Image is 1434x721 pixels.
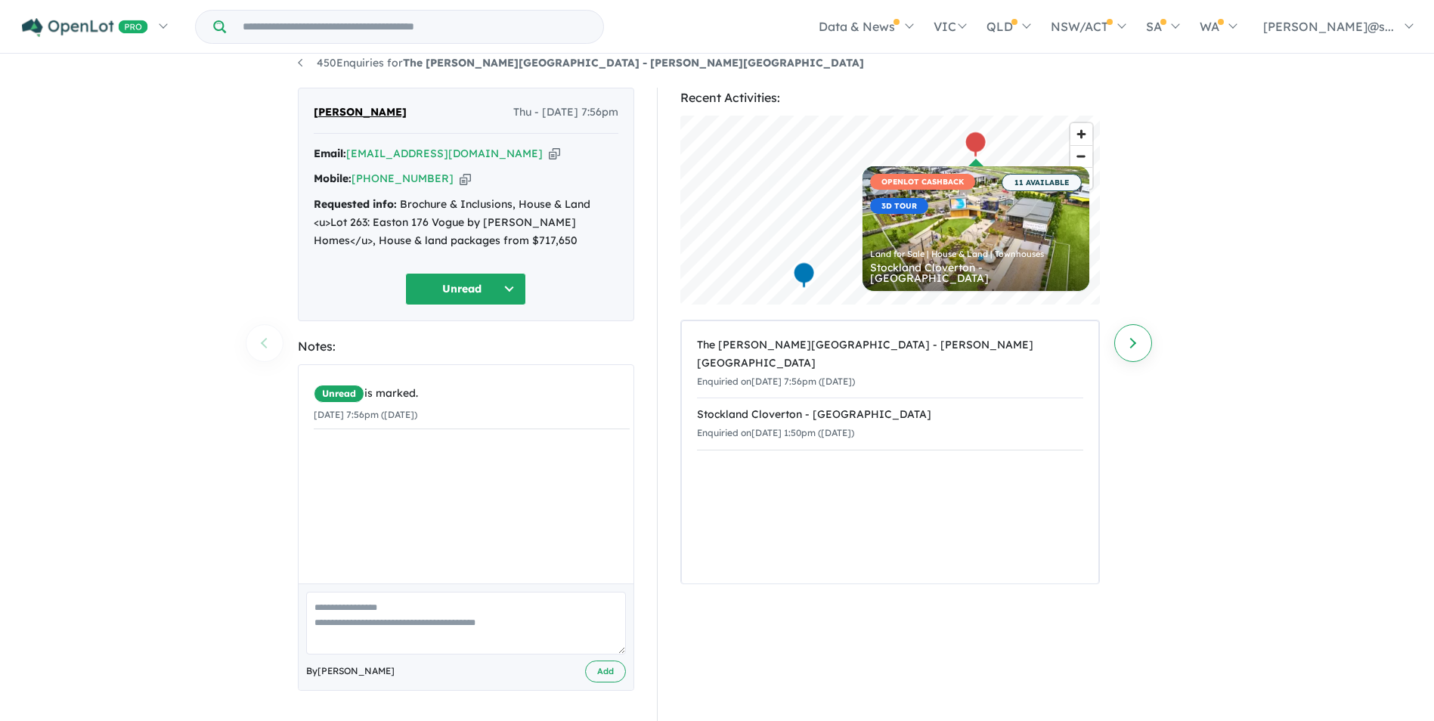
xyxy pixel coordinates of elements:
span: Unread [314,385,364,403]
button: Zoom out [1070,145,1092,167]
div: Land for Sale | House & Land | Townhouses [870,250,1082,258]
img: Openlot PRO Logo White [22,18,148,37]
span: OPENLOT CASHBACK [870,174,975,190]
button: Copy [549,146,560,162]
small: Enquiried on [DATE] 1:50pm ([DATE]) [697,427,854,438]
div: is marked. [314,385,630,403]
div: The [PERSON_NAME][GEOGRAPHIC_DATA] - [PERSON_NAME][GEOGRAPHIC_DATA] [697,336,1083,373]
a: Stockland Cloverton - [GEOGRAPHIC_DATA]Enquiried on[DATE] 1:50pm ([DATE]) [697,398,1083,450]
div: Stockland Cloverton - [GEOGRAPHIC_DATA] [697,406,1083,424]
div: Recent Activities: [680,88,1100,108]
small: [DATE] 7:56pm ([DATE]) [314,409,417,420]
div: Brochure & Inclusions, House & Land <u>Lot 263: Easton 176 Vogue by [PERSON_NAME] Homes</u>, Hous... [314,196,618,249]
button: Unread [405,273,526,305]
small: Enquiried on [DATE] 7:56pm ([DATE]) [697,376,855,387]
div: Stockland Cloverton - [GEOGRAPHIC_DATA] [870,262,1082,283]
a: OPENLOT CASHBACK3D TOUR 11 AVAILABLE Land for Sale | House & Land | Townhouses Stockland Cloverto... [863,166,1089,291]
nav: breadcrumb [298,54,1137,73]
input: Try estate name, suburb, builder or developer [229,11,600,43]
a: [PHONE_NUMBER] [352,172,454,185]
span: [PERSON_NAME] [314,104,407,122]
a: 450Enquiries forThe [PERSON_NAME][GEOGRAPHIC_DATA] - [PERSON_NAME][GEOGRAPHIC_DATA] [298,56,864,70]
span: [PERSON_NAME]@s... [1263,19,1394,34]
span: Thu - [DATE] 7:56pm [513,104,618,122]
a: The [PERSON_NAME][GEOGRAPHIC_DATA] - [PERSON_NAME][GEOGRAPHIC_DATA]Enquiried on[DATE] 7:56pm ([DA... [697,329,1083,398]
a: [EMAIL_ADDRESS][DOMAIN_NAME] [346,147,543,160]
button: Add [585,661,626,682]
strong: Mobile: [314,172,352,185]
strong: The [PERSON_NAME][GEOGRAPHIC_DATA] - [PERSON_NAME][GEOGRAPHIC_DATA] [403,56,864,70]
button: Copy [460,171,471,187]
canvas: Map [680,116,1100,305]
span: By [PERSON_NAME] [306,664,395,679]
strong: Requested info: [314,197,397,211]
button: Zoom in [1070,123,1092,145]
span: 11 AVAILABLE [1002,174,1082,191]
strong: Email: [314,147,346,160]
span: Zoom out [1070,146,1092,167]
div: Notes: [298,336,634,357]
span: 3D TOUR [870,198,928,214]
div: Map marker [964,131,986,159]
div: Map marker [792,261,815,289]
